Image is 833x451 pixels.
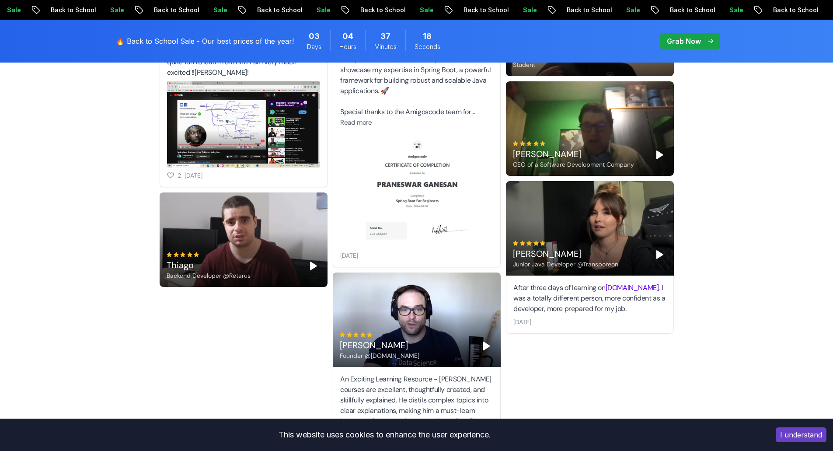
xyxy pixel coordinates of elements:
span: Days [307,42,321,51]
button: Play [479,339,493,353]
p: Back to School [297,6,357,14]
div: After three days of learning on , I was a totally different person, more confident as a developer... [513,283,666,314]
div: [PERSON_NAME] [513,248,618,260]
button: Read more [340,118,372,128]
span: Hours [339,42,356,51]
span: Seconds [415,42,440,51]
button: Play [652,148,666,162]
div: 2 [178,171,181,180]
img: No alternative text description for this image [340,132,493,248]
button: Accept cookies [776,427,826,442]
div: 🎉 Excited to announce that I have successfully completed the "Spring Boot For Beginners" certific... [340,12,493,117]
button: Play [306,259,320,273]
div: [PERSON_NAME] [340,339,419,351]
p: Back to School [607,6,666,14]
button: Play [652,248,666,262]
p: Sale [460,6,488,14]
span: 18 Seconds [423,30,432,42]
div: [DATE] [513,318,531,326]
span: 37 Minutes [380,30,390,42]
div: Student [513,60,581,69]
div: Backend Developer @Retarus [167,271,251,280]
p: Back to School [401,6,460,14]
div: [DATE] [340,251,358,260]
p: Back to School [194,6,254,14]
div: CEO of a Software Development Company [513,160,634,169]
span: 4 Hours [342,30,353,42]
div: [PERSON_NAME] [513,148,634,160]
div: This website uses cookies to enhance the user experience. [7,425,763,444]
p: Sale [666,6,694,14]
span: 3 Days [309,30,320,42]
a: [DOMAIN_NAME] [605,283,659,292]
p: Sale [150,6,178,14]
p: Sale [563,6,591,14]
p: Back to School [710,6,770,14]
div: An Exciting Learning Resource - [PERSON_NAME] courses are excellent, thoughtfully created, and sk... [340,374,493,448]
div: Founder @[DOMAIN_NAME] [340,351,419,360]
p: Back to School [91,6,150,14]
p: Sale [357,6,385,14]
p: Sale [47,6,75,14]
div: [DATE] [185,171,202,180]
p: Sale [770,6,798,14]
p: Grab Now [667,36,701,46]
p: Sale [254,6,282,14]
div: Thiago [167,259,251,271]
span: Read more [340,118,372,127]
span: Minutes [374,42,397,51]
p: 🔥 Back to School Sale - Our best prices of the year! [116,36,294,46]
p: Back to School [504,6,563,14]
div: Junior Java Developer @Transporeon [513,260,618,269]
